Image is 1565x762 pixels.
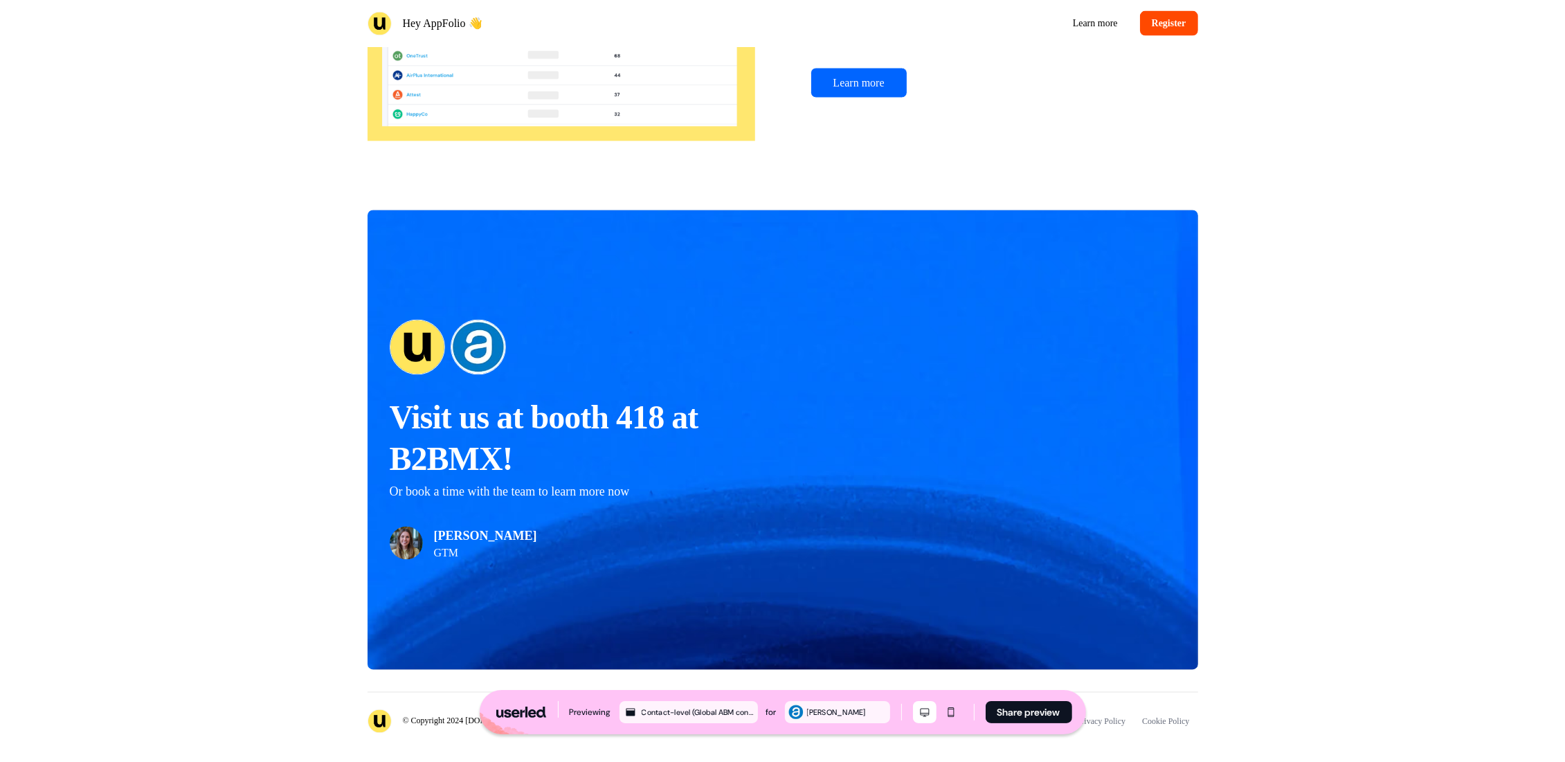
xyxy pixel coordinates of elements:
[390,485,630,499] span: Or book a time with the team to learn more now
[403,15,482,32] p: Hey AppFolio 👋
[570,705,611,719] div: Previewing
[811,68,907,98] a: Learn more
[1134,709,1197,734] a: Cookie Policy
[939,701,963,723] button: Mobile mode
[434,527,537,546] p: [PERSON_NAME]
[1069,709,1134,734] a: Privacy Policy
[390,397,783,480] p: Visit us at booth 418 at B2BMX!
[913,701,937,723] button: Desktop mode
[642,706,755,718] div: Contact-level (Global ABM conference [DATE])
[1140,11,1198,36] button: Register
[899,233,1176,648] iframe: Calendly Scheduling Page
[807,706,887,718] div: [PERSON_NAME]
[1062,11,1129,36] a: Learn more
[403,716,613,727] p: © Copyright 2024 [DOMAIN_NAME] ltd. All rights reserved.
[434,547,537,560] p: GTM
[986,701,1072,723] button: Share preview
[766,705,777,719] div: for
